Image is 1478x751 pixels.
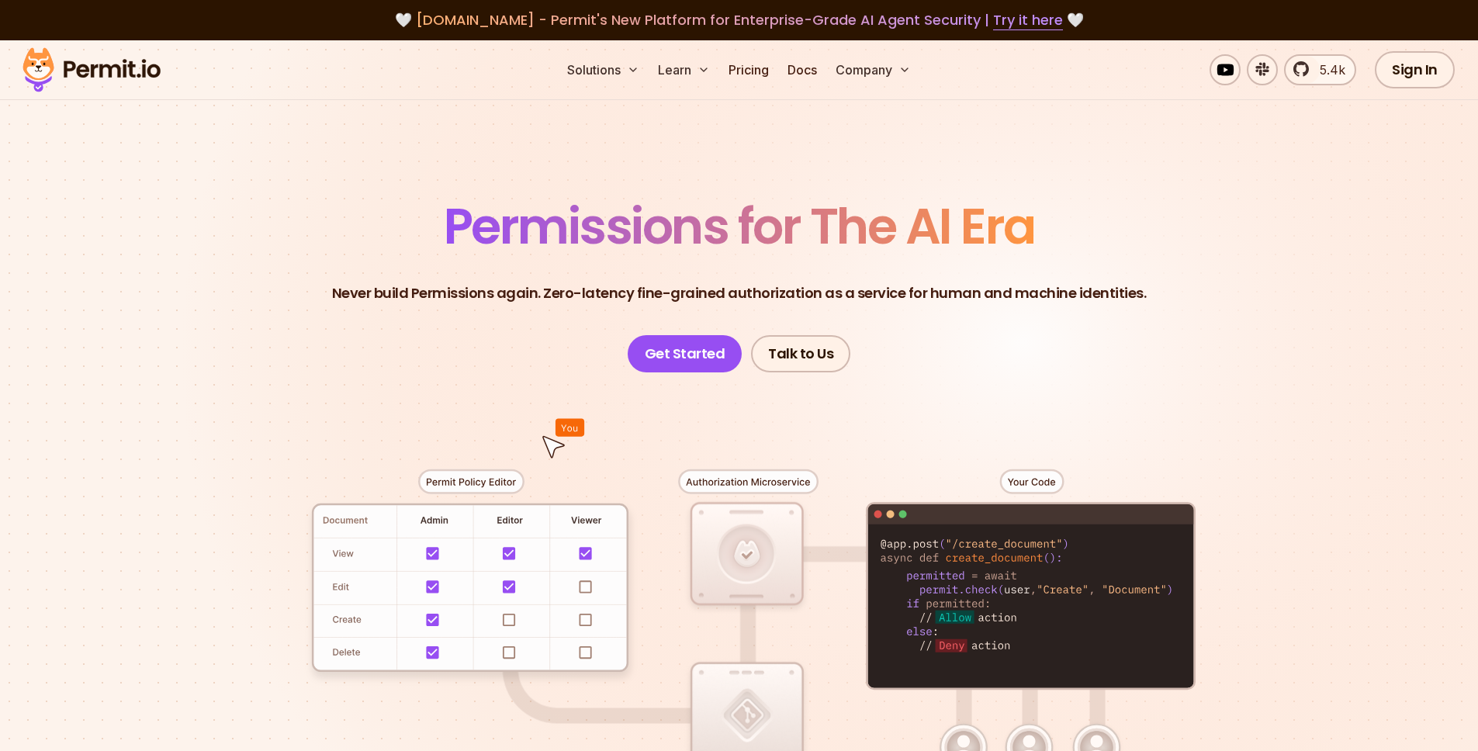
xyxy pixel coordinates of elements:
[652,54,716,85] button: Learn
[37,9,1441,31] div: 🤍 🤍
[751,335,850,372] a: Talk to Us
[993,10,1063,30] a: Try it here
[781,54,823,85] a: Docs
[1310,61,1345,79] span: 5.4k
[722,54,775,85] a: Pricing
[332,282,1147,304] p: Never build Permissions again. Zero-latency fine-grained authorization as a service for human and...
[1375,51,1455,88] a: Sign In
[628,335,742,372] a: Get Started
[829,54,917,85] button: Company
[444,192,1035,261] span: Permissions for The AI Era
[561,54,646,85] button: Solutions
[16,43,168,96] img: Permit logo
[416,10,1063,29] span: [DOMAIN_NAME] - Permit's New Platform for Enterprise-Grade AI Agent Security |
[1284,54,1356,85] a: 5.4k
